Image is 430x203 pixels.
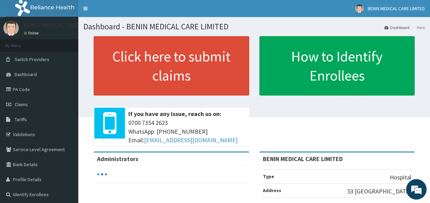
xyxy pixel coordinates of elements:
[263,173,274,179] b: Type
[384,25,410,30] a: Dashboard
[97,169,107,179] svg: audio-loading
[3,20,19,36] img: User Image
[259,36,415,96] a: How to Identify Enrollees
[368,5,425,12] span: BENIN MEDICAL CARE LIMITED
[128,118,246,145] span: 0700 7354 2623 WhatsApp: [PHONE_NUMBER] Email:
[128,110,221,118] b: If you have any issue, reach us on:
[83,22,425,31] h1: Dashboard - BENIN MEDICAL CARE LIMITED
[15,101,28,107] span: Claims
[263,155,343,163] strong: BENIN MEDICAL CARE LIMITED
[263,187,281,193] b: Address
[355,4,364,13] img: User Image
[24,22,101,28] p: BENIN MEDICAL CARE LIMITED
[94,36,249,96] a: Click here to submit claims
[390,173,411,182] p: Hospital
[15,116,27,122] span: Tariffs
[144,136,238,144] a: [EMAIL_ADDRESS][DOMAIN_NAME]
[24,31,40,35] a: Online
[15,56,49,62] span: Switch Providers
[97,155,138,163] b: Administrators
[347,187,411,196] p: 53 [GEOGRAPHIC_DATA]
[410,25,425,30] li: Here
[15,71,37,77] span: Dashboard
